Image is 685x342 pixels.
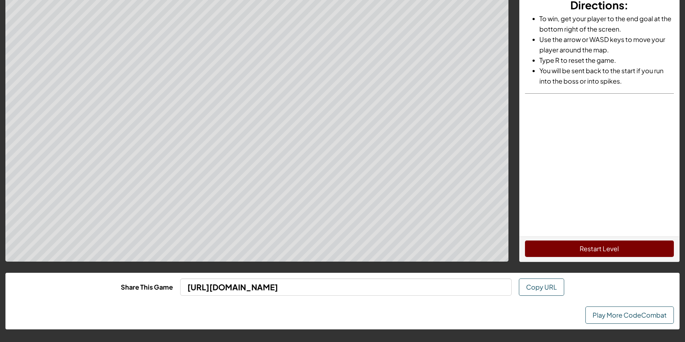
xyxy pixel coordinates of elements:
[539,13,674,34] li: To win, get your player to the end goal at the bottom right of the screen.
[525,240,674,257] button: Restart Level
[121,283,173,291] b: Share This Game
[526,283,557,291] span: Copy URL
[519,278,564,296] button: Copy URL
[539,65,674,86] li: You will be sent back to the start if you run into the boss or into spikes.
[539,55,674,65] li: Type R to reset the game.
[585,306,674,324] a: Play More CodeCombat
[539,34,674,55] li: Use the arrow or WASD keys to move your player around the map.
